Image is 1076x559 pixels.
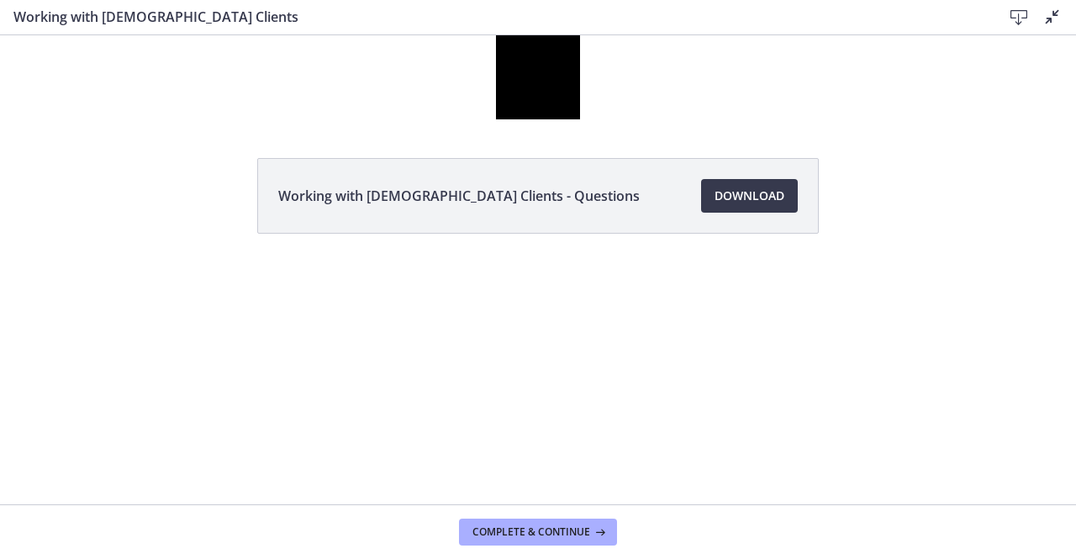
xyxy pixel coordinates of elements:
span: Complete & continue [472,525,590,539]
h3: Working with [DEMOGRAPHIC_DATA] Clients [13,7,975,27]
button: Complete & continue [459,519,617,546]
span: Download [715,186,784,206]
span: Working with [DEMOGRAPHIC_DATA] Clients - Questions [278,186,640,206]
a: Download [701,179,798,213]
